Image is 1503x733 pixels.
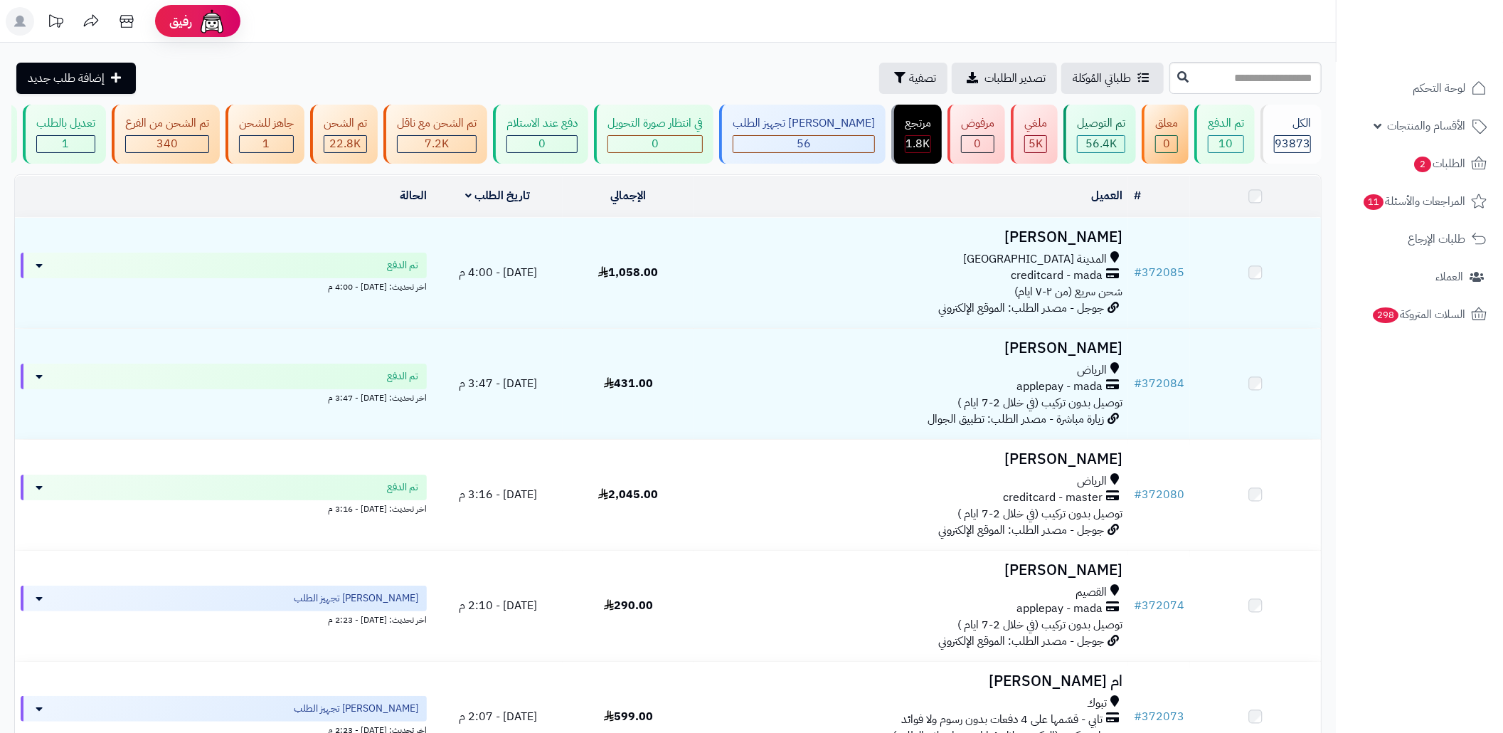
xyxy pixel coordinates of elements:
[490,105,591,164] a: دفع عند الاستلام 0
[459,486,537,503] span: [DATE] - 3:16 م
[610,187,646,204] a: الإجمالي
[1134,597,1142,614] span: #
[938,633,1104,650] span: جوجل - مصدر الطلب: الموقع الإلكتروني
[1025,136,1046,152] div: 4950
[465,187,530,204] a: تاريخ الطلب
[1087,695,1107,712] span: تبوك
[905,136,930,152] div: 1799
[28,70,105,87] span: إضافة طلب جديد
[387,258,418,273] span: تم الدفع
[733,136,874,152] div: 56
[1155,115,1178,132] div: معلق
[699,229,1122,246] h3: [PERSON_NAME]
[1077,115,1125,132] div: تم التوصيل
[1345,260,1494,294] a: العملاء
[506,115,578,132] div: دفع عند الاستلام
[797,135,811,152] span: 56
[1371,305,1465,325] span: السلات المتروكة
[1134,375,1184,392] a: #372084
[963,251,1107,268] span: المدينة [GEOGRAPHIC_DATA]
[294,591,418,606] span: [PERSON_NAME] تجهيز الطلب
[1073,70,1131,87] span: طلباتي المُوكلة
[945,105,1008,164] a: مرفوض 0
[1134,486,1142,503] span: #
[1209,136,1243,152] div: 10
[507,136,577,152] div: 0
[1016,379,1103,395] span: applepay - mada
[1373,307,1398,323] span: 298
[699,340,1122,357] h3: [PERSON_NAME]
[459,708,537,725] span: [DATE] - 2:07 م
[901,712,1103,728] span: تابي - قسّمها على 4 دفعات بدون رسوم ولا فوائد
[1191,105,1258,164] a: تم الدفع 10
[1134,264,1184,281] a: #372085
[1413,78,1465,98] span: لوحة التحكم
[1134,375,1142,392] span: #
[938,300,1104,317] span: جوجل - مصدر الطلب: الموقع الإلكتروني
[387,480,418,495] span: تم الدفع
[962,136,994,152] div: 0
[1016,601,1103,617] span: applepay - mada
[906,135,930,152] span: 1.8K
[905,115,931,132] div: مرتجع
[63,135,70,152] span: 1
[1219,135,1233,152] span: 10
[1011,268,1103,284] span: creditcard - mada
[1274,115,1311,132] div: الكل
[938,522,1104,539] span: جوجل - مصدر الطلب: الموقع الإلكتروني
[239,115,294,132] div: جاهز للشحن
[888,105,945,164] a: مرتجع 1.8K
[109,105,223,164] a: تم الشحن من الفرع 340
[125,115,209,132] div: تم الشحن من الفرع
[538,135,546,152] span: 0
[1061,63,1164,94] a: طلباتي المُوكلة
[223,105,307,164] a: جاهز للشحن 1
[21,500,427,515] div: اخر تحديث: [DATE] - 3:16 م
[1414,157,1431,172] span: 2
[1345,184,1494,218] a: المراجعات والأسئلة11
[324,136,366,152] div: 22770
[156,135,178,152] span: 340
[387,369,418,384] span: تم الدفع
[20,105,109,164] a: تعديل بالطلب 1
[974,135,982,152] span: 0
[952,63,1057,94] a: تصدير الطلبات
[38,7,73,39] a: تحديثات المنصة
[733,115,875,132] div: [PERSON_NAME] تجهيز الطلب
[652,135,659,152] span: 0
[400,187,427,204] a: الحالة
[1362,191,1465,211] span: المراجعات والأسئلة
[957,616,1122,633] span: توصيل بدون تركيب (في خلال 2-7 ايام )
[1134,264,1142,281] span: #
[330,135,361,152] span: 22.8K
[598,486,658,503] span: 2,045.00
[961,115,994,132] div: مرفوض
[1078,136,1125,152] div: 56407
[36,115,95,132] div: تعديل بالطلب
[381,105,490,164] a: تم الشحن مع ناقل 7.2K
[169,13,192,30] span: رفيق
[607,115,703,132] div: في انتظار صورة التحويل
[604,597,653,614] span: 290.00
[1408,229,1465,249] span: طلبات الإرجاع
[1345,297,1494,332] a: السلات المتروكة298
[1163,135,1170,152] span: 0
[240,136,293,152] div: 1
[1076,584,1107,601] span: القصيم
[1406,40,1489,70] img: logo-2.png
[198,7,226,36] img: ai-face.png
[1008,105,1061,164] a: ملغي 5K
[928,411,1104,428] span: زيارة مباشرة - مصدر الطلب: تطبيق الجوال
[1345,71,1494,105] a: لوحة التحكم
[1387,116,1465,136] span: الأقسام والمنتجات
[699,673,1122,690] h3: ام [PERSON_NAME]
[21,389,427,404] div: اخر تحديث: [DATE] - 3:47 م
[1134,708,1142,725] span: #
[1275,135,1310,152] span: 93873
[1024,115,1047,132] div: ملغي
[425,135,449,152] span: 7.2K
[716,105,888,164] a: [PERSON_NAME] تجهيز الطلب 56
[398,136,476,152] div: 7223
[1258,105,1324,164] a: الكل93873
[397,115,477,132] div: تم الشحن مع ناقل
